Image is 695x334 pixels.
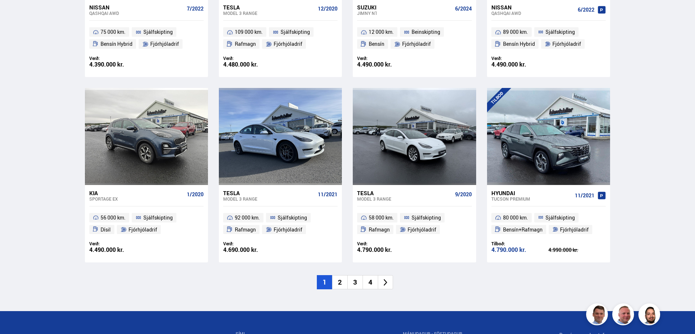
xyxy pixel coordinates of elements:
span: 6/2024 [455,6,472,12]
div: Verð: [223,56,281,61]
span: 11/2021 [318,192,338,197]
span: Bensín [369,40,384,48]
span: Dísil [101,225,111,234]
span: 6/2022 [578,7,594,13]
span: 7/2022 [187,6,204,12]
img: nhp88E3Fdnt1Opn2.png [639,305,661,326]
div: Tucson PREMIUM [491,196,572,201]
span: 56 000 km. [101,213,126,222]
div: 4.490.000 kr. [491,61,549,68]
span: Fjórhjóladrif [274,40,302,48]
div: Tesla [223,4,315,11]
span: Sjálfskipting [143,28,173,36]
span: Rafmagn [369,225,390,234]
span: Fjórhjóladrif [274,225,302,234]
span: Fjórhjóladrif [560,225,589,234]
div: Verð: [89,56,147,61]
div: Nissan [89,4,184,11]
div: 4.490.000 kr. [357,61,414,68]
span: Bensín Hybrid [101,40,132,48]
div: Qashqai AWD [491,11,575,16]
div: Tesla [223,190,315,196]
div: Hyundai [491,190,572,196]
div: Verð: [223,241,281,246]
div: Verð: [357,241,414,246]
img: siFngHWaQ9KaOqBr.png [613,305,635,326]
div: 4.790.000 kr. [491,247,549,253]
span: 12/2020 [318,6,338,12]
div: Kia [89,190,184,196]
li: 4 [363,275,378,289]
span: Sjálfskipting [545,213,575,222]
span: Bensín Hybrid [503,40,535,48]
a: Tesla Model 3 RANGE 11/2021 92 000 km. Sjálfskipting Rafmagn Fjórhjóladrif Verð: 4.690.000 kr. [219,185,342,263]
div: Tilboð: [491,241,549,246]
span: 12 000 km. [369,28,394,36]
a: Tesla Model 3 RANGE 9/2020 58 000 km. Sjálfskipting Rafmagn Fjórhjóladrif Verð: 4.790.000 kr. [353,185,476,263]
span: Sjálfskipting [281,28,310,36]
span: Fjórhjóladrif [552,40,581,48]
span: 9/2020 [455,192,472,197]
span: Sjálfskipting [412,213,441,222]
li: 3 [347,275,363,289]
span: Rafmagn [235,225,256,234]
span: Sjálfskipting [143,213,173,222]
div: Model 3 RANGE [223,11,315,16]
span: Sjálfskipting [545,28,575,36]
a: Kia Sportage EX 1/2020 56 000 km. Sjálfskipting Dísil Fjórhjóladrif Verð: 4.490.000 kr. [85,185,208,263]
div: Model 3 RANGE [223,196,315,201]
span: Beinskipting [412,28,440,36]
div: Nissan [491,4,575,11]
span: 1/2020 [187,192,204,197]
span: 58 000 km. [369,213,394,222]
span: Fjórhjóladrif [150,40,179,48]
li: 1 [317,275,332,289]
div: Suzuki [357,4,452,11]
div: 4.990.000 kr. [548,248,606,253]
span: 80 000 km. [503,213,528,222]
img: FbJEzSuNWCJXmdc-.webp [587,305,609,326]
span: 11/2021 [575,193,594,198]
div: 4.790.000 kr. [357,247,414,253]
span: Fjórhjóladrif [128,225,157,234]
li: 2 [332,275,347,289]
a: Hyundai Tucson PREMIUM 11/2021 80 000 km. Sjálfskipting Bensín+Rafmagn Fjórhjóladrif Tilboð: 4.79... [487,185,610,263]
div: Model 3 RANGE [357,196,452,201]
div: 4.490.000 kr. [89,247,147,253]
div: Jimny N1 [357,11,452,16]
span: Rafmagn [235,40,256,48]
span: Sjálfskipting [278,213,307,222]
div: Tesla [357,190,452,196]
span: Bensín+Rafmagn [503,225,543,234]
div: Verð: [89,241,147,246]
span: 89 000 km. [503,28,528,36]
button: Open LiveChat chat widget [6,3,28,25]
div: Sportage EX [89,196,184,201]
span: 92 000 km. [235,213,260,222]
div: 4.690.000 kr. [223,247,281,253]
div: 4.480.000 kr. [223,61,281,68]
span: Fjórhjóladrif [402,40,431,48]
div: Qashqai AWD [89,11,184,16]
span: 75 000 km. [101,28,126,36]
span: 109 000 km. [235,28,263,36]
span: Fjórhjóladrif [408,225,436,234]
div: Verð: [357,56,414,61]
div: Verð: [491,56,549,61]
div: 4.390.000 kr. [89,61,147,68]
